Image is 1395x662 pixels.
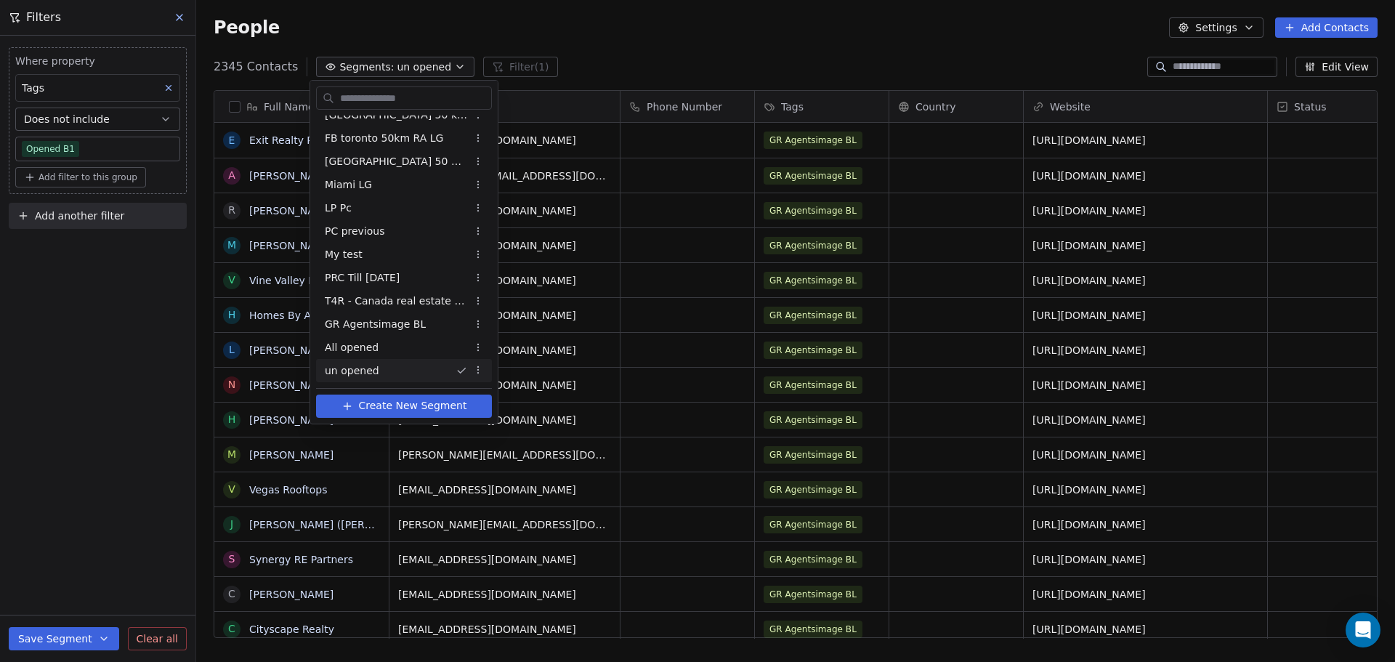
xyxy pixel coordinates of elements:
[325,363,379,379] span: un opened
[325,224,385,239] span: PC previous
[325,131,443,146] span: FB toronto 50km RA LG
[316,395,492,418] button: Create New Segment
[325,294,467,309] span: T4R - Canada real estate agency BL
[325,317,426,332] span: GR Agentsimage BL
[325,270,400,286] span: PRC Till [DATE]
[325,201,352,216] span: LP Pc
[325,154,467,169] span: [GEOGRAPHIC_DATA] 50 KM LG
[325,247,363,262] span: My test
[359,398,467,413] span: Create New Segment
[325,177,372,193] span: Miami LG
[325,340,379,355] span: All opened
